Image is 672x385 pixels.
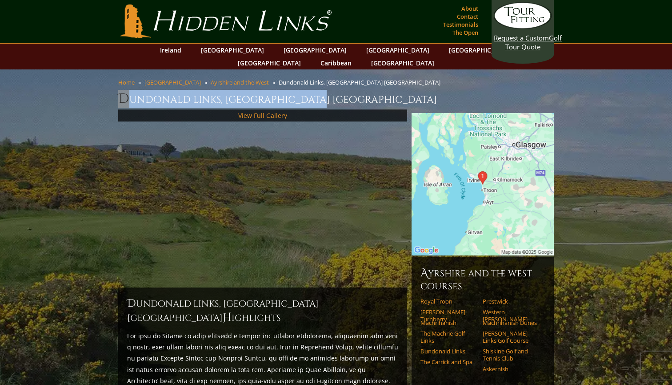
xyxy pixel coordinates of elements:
[494,2,552,51] a: Request a CustomGolf Tour Quote
[441,18,480,31] a: Testimonials
[279,78,444,86] li: Dundonald Links, [GEOGRAPHIC_DATA] [GEOGRAPHIC_DATA]
[211,78,269,86] a: Ayrshire and the West
[420,348,477,355] a: Dundonald Links
[279,44,351,57] a: [GEOGRAPHIC_DATA]
[450,26,480,39] a: The Open
[483,298,539,305] a: Prestwick
[420,330,477,344] a: The Machrie Golf Links
[367,57,439,69] a: [GEOGRAPHIC_DATA]
[483,365,539,373] a: Askernish
[144,78,201,86] a: [GEOGRAPHIC_DATA]
[483,319,539,326] a: Machrihanish Dunes
[444,44,516,57] a: [GEOGRAPHIC_DATA]
[362,44,434,57] a: [GEOGRAPHIC_DATA]
[233,57,305,69] a: [GEOGRAPHIC_DATA]
[455,10,480,23] a: Contact
[420,266,545,292] h6: Ayrshire and the West Courses
[420,298,477,305] a: Royal Troon
[483,348,539,362] a: Shiskine Golf and Tennis Club
[118,90,554,108] h1: Dundonald Links, [GEOGRAPHIC_DATA] [GEOGRAPHIC_DATA]
[412,113,554,255] img: Google Map of Dundonald Links, Ayrshire Scotland
[238,111,287,120] a: View Full Gallery
[316,57,356,69] a: Caribbean
[420,308,477,323] a: [PERSON_NAME] Turnberry
[494,33,549,42] span: Request a Custom
[420,358,477,365] a: The Carrick and Spa
[483,330,539,344] a: [PERSON_NAME] Links Golf Course
[483,308,539,323] a: Western [PERSON_NAME]
[156,44,186,57] a: Ireland
[196,44,268,57] a: [GEOGRAPHIC_DATA]
[118,78,135,86] a: Home
[459,2,480,15] a: About
[127,296,398,325] h2: Dundonald Links, [GEOGRAPHIC_DATA] [GEOGRAPHIC_DATA] ighlights
[223,311,232,325] span: H
[420,319,477,326] a: Machrihanish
